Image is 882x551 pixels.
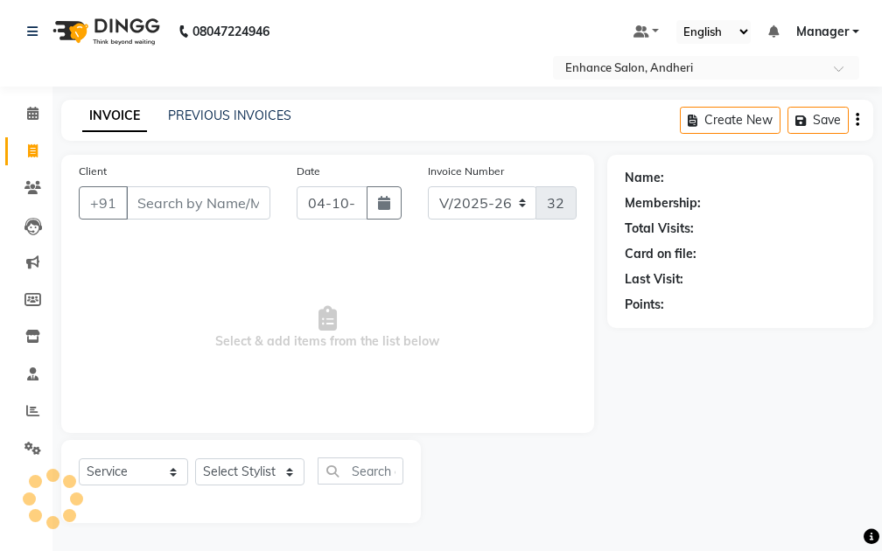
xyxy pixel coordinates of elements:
button: +91 [79,186,128,220]
b: 08047224946 [192,7,269,56]
div: Name: [625,169,664,187]
img: logo [45,7,164,56]
label: Client [79,164,107,179]
div: Membership: [625,194,701,213]
div: Total Visits: [625,220,694,238]
div: Last Visit: [625,270,683,289]
span: Manager [796,23,849,41]
div: Points: [625,296,664,314]
label: Date [297,164,320,179]
input: Search or Scan [318,457,403,485]
button: Create New [680,107,780,134]
a: INVOICE [82,101,147,132]
label: Invoice Number [428,164,504,179]
button: Save [787,107,849,134]
span: Select & add items from the list below [79,241,577,415]
div: Card on file: [625,245,696,263]
input: Search by Name/Mobile/Email/Code [126,186,270,220]
a: PREVIOUS INVOICES [168,108,291,123]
